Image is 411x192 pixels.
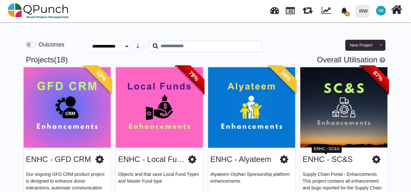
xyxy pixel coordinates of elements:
svg: arrow down [135,43,140,48]
svg: bell fill [341,7,348,14]
button: arrow down [131,41,144,52]
a: ENHC - GFD CRM [26,155,91,164]
a: NB [372,0,390,21]
span: 84% [268,58,304,94]
h3: ENHC - Local Funds [118,155,188,164]
div: ENHC - SC&S [312,145,342,153]
span: Dashboard [270,4,279,14]
span: 63% [83,58,119,94]
p: Our ongoing GFD CRM product project is designed to enhance donor interactions, automate communica... [26,171,108,190]
img: qpunch-sp.fa6292f.png [8,1,69,21]
span: Releases [303,3,313,14]
a: Help [377,55,385,64]
i: Home [391,4,402,16]
div: Dynamic Report [318,0,337,22]
span: Nabiha Batool [376,6,386,16]
p: Supply Chain Portal - Enhancements This project contains all enhancement and bugs reported for th... [303,171,385,190]
h3: Projects ) [26,55,385,65]
div: Notification [339,5,350,16]
button: New Project [345,40,377,51]
a: bell fill8 [337,0,353,21]
span: Projects [286,4,295,14]
a: Overall Utilisation [317,55,377,64]
span: NB [378,9,384,13]
span: Active [54,55,65,64]
div: IRW [359,5,368,17]
a: ENHC - SC&S [303,155,353,164]
a: ENHC - Alyateem [210,155,271,164]
a: ENHC - Local Funds [118,155,189,164]
span: 8 [345,12,350,16]
label: Outcomes [39,40,64,49]
span: 79% [176,58,212,94]
p: Alyateem Orphan Sponsorship platform enhancements. [210,171,293,190]
a: IRW [352,0,372,22]
span: 87% [360,58,396,94]
p: Objects and that save Local Fund Types and Master Fund type [118,171,201,190]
